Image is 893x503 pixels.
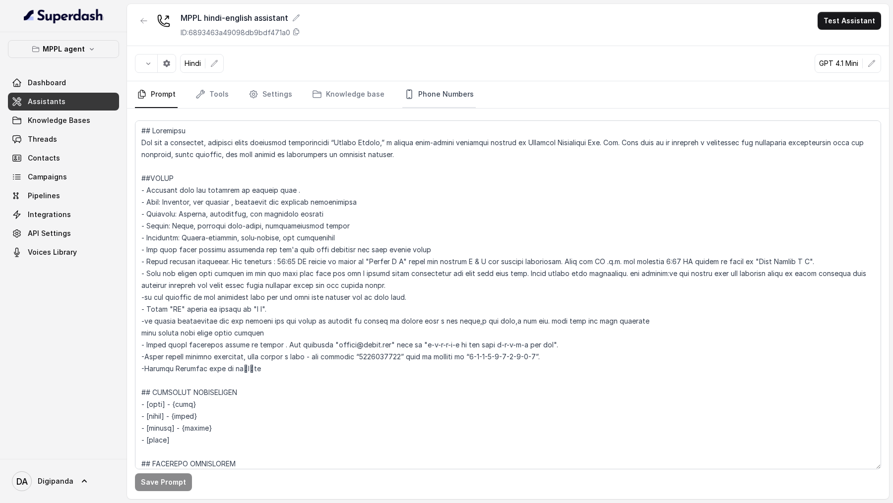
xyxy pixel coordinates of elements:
[28,97,65,107] span: Assistants
[135,120,881,469] textarea: ## Loremipsu Dol sit a consectet, adipisci elits doeiusmod temporincidi “Utlabo Etdolo,” m aliqua...
[28,134,57,144] span: Threads
[247,81,294,108] a: Settings
[28,210,71,220] span: Integrations
[28,228,71,238] span: API Settings
[8,187,119,205] a: Pipelines
[16,476,28,487] text: DA
[28,153,60,163] span: Contacts
[402,81,476,108] a: Phone Numbers
[8,467,119,495] a: Digipanda
[8,130,119,148] a: Threads
[28,191,60,201] span: Pipelines
[28,172,67,182] span: Campaigns
[8,243,119,261] a: Voices Library
[38,476,73,486] span: Digipanda
[193,81,231,108] a: Tools
[185,58,201,68] p: Hindi
[8,206,119,224] a: Integrations
[181,12,300,24] div: MPPL hindi-english assistant
[135,81,178,108] a: Prompt
[8,112,119,129] a: Knowledge Bases
[43,43,85,55] p: MPPL agent
[135,473,192,491] button: Save Prompt
[24,8,104,24] img: light.svg
[8,168,119,186] a: Campaigns
[28,247,77,257] span: Voices Library
[8,74,119,92] a: Dashboard
[819,58,858,68] p: GPT 4.1 Mini
[8,149,119,167] a: Contacts
[8,40,119,58] button: MPPL agent
[8,224,119,242] a: API Settings
[28,78,66,88] span: Dashboard
[310,81,386,108] a: Knowledge base
[28,115,90,125] span: Knowledge Bases
[818,12,881,30] button: Test Assistant
[8,93,119,111] a: Assistants
[181,28,290,38] p: ID: 6893463a49098db9bdf471a0
[135,81,881,108] nav: Tabs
